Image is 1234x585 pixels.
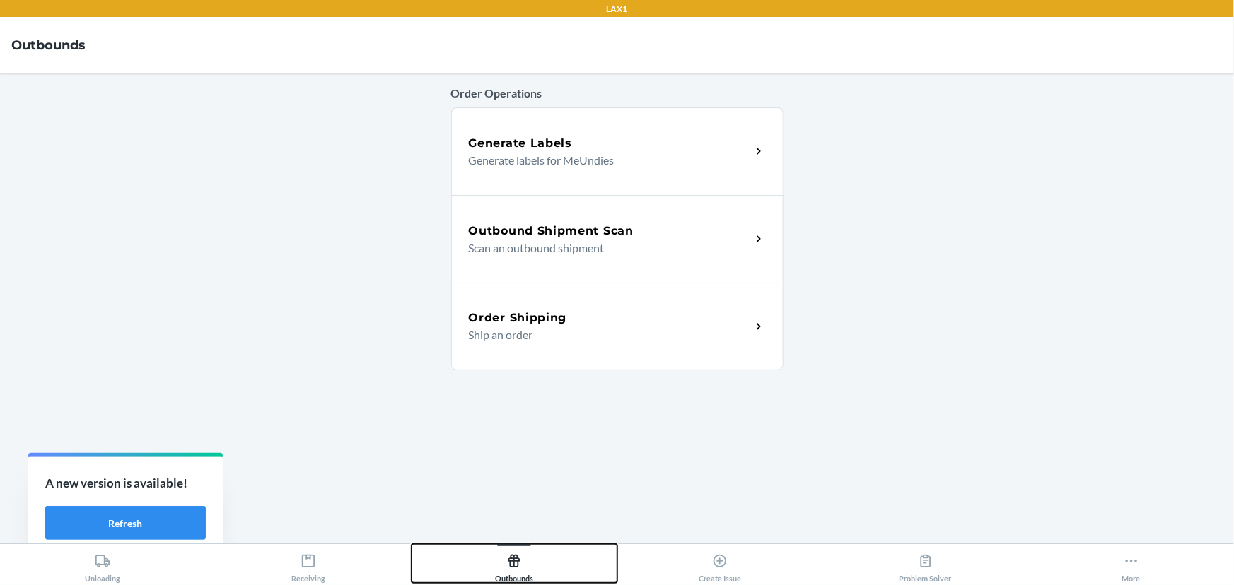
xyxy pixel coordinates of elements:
[469,309,567,326] h5: Order Shipping
[1122,548,1141,583] div: More
[451,107,784,195] a: Generate LabelsGenerate labels for MeUndies
[699,548,741,583] div: Create Issue
[900,548,952,583] div: Problem Solver
[469,223,634,240] h5: Outbound Shipment Scan
[822,544,1028,583] button: Problem Solver
[412,544,617,583] button: Outbounds
[469,152,740,169] p: Generate labels for MeUndies
[607,3,628,16] p: LAX1
[206,544,412,583] button: Receiving
[45,506,206,540] button: Refresh
[469,326,740,343] p: Ship an order
[45,474,206,492] p: A new version is available!
[11,36,86,54] h4: Outbounds
[451,85,784,102] p: Order Operations
[291,548,325,583] div: Receiving
[495,548,533,583] div: Outbounds
[451,283,784,370] a: Order ShippingShip an order
[85,548,120,583] div: Unloading
[617,544,823,583] button: Create Issue
[451,195,784,283] a: Outbound Shipment ScanScan an outbound shipment
[1028,544,1234,583] button: More
[469,135,573,152] h5: Generate Labels
[469,240,740,256] p: Scan an outbound shipment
